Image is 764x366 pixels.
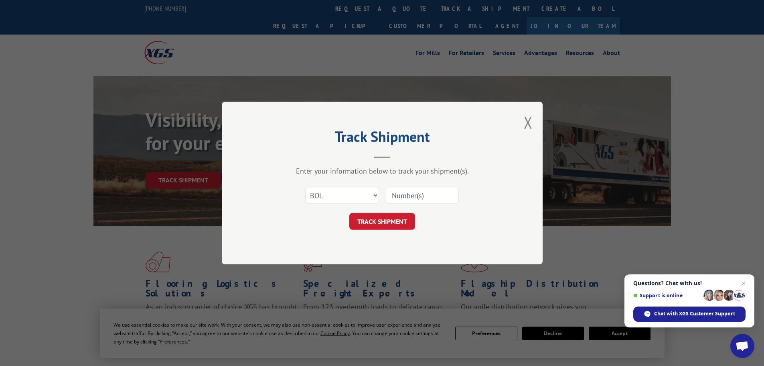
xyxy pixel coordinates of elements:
[262,166,503,176] div: Enter your information below to track your shipment(s).
[633,292,701,299] span: Support is online
[524,112,533,133] button: Close modal
[385,187,459,204] input: Number(s)
[739,278,748,288] span: Close chat
[633,307,746,322] div: Chat with XGS Customer Support
[654,310,735,317] span: Chat with XGS Customer Support
[349,213,415,230] button: TRACK SHIPMENT
[633,280,746,286] span: Questions? Chat with us!
[262,131,503,146] h2: Track Shipment
[730,334,754,358] div: Open chat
